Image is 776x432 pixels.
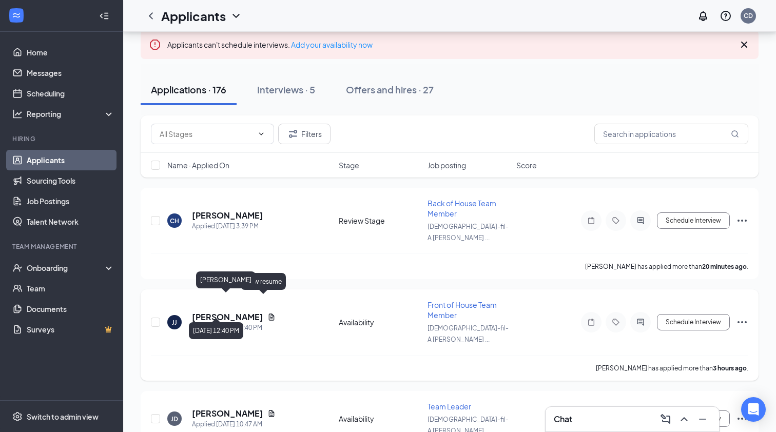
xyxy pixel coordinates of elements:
div: Applied [DATE] 10:47 AM [192,419,276,429]
div: JD [171,415,178,423]
h1: Applicants [161,7,226,25]
p: [PERSON_NAME] has applied more than . [596,364,748,372]
div: Applications · 176 [151,83,226,96]
div: Hiring [12,134,112,143]
button: Schedule Interview [657,212,730,229]
span: Back of House Team Member [428,199,496,218]
svg: Note [585,217,597,225]
svg: Cross [738,38,750,51]
input: Search in applications [594,124,748,144]
div: View resume [241,273,286,290]
svg: Tag [610,318,622,326]
button: ComposeMessage [657,411,674,427]
a: SurveysCrown [27,319,114,340]
button: Minimize [694,411,711,427]
svg: Ellipses [736,214,748,227]
span: Applicants can't schedule interviews. [167,40,373,49]
p: [PERSON_NAME] has applied more than . [585,262,748,271]
h5: [PERSON_NAME] [192,311,263,323]
svg: Minimize [696,413,709,425]
a: Documents [27,299,114,319]
svg: Notifications [697,10,709,22]
svg: Ellipses [736,316,748,328]
div: Availability [339,414,421,424]
span: [DEMOGRAPHIC_DATA]-fil-A [PERSON_NAME] ... [428,223,509,242]
div: Availability [339,317,421,327]
h5: [PERSON_NAME] [192,408,263,419]
svg: ActiveChat [634,217,647,225]
button: Filter Filters [278,124,331,144]
svg: UserCheck [12,263,23,273]
a: Home [27,42,114,63]
div: Switch to admin view [27,411,99,422]
svg: MagnifyingGlass [731,130,739,138]
svg: Ellipses [736,413,748,425]
svg: Tag [610,217,622,225]
a: Messages [27,63,114,83]
svg: Collapse [99,11,109,21]
b: 20 minutes ago [702,263,747,270]
button: ChevronUp [676,411,692,427]
svg: QuestionInfo [720,10,732,22]
h3: Chat [554,414,572,425]
div: [DATE] 12:40 PM [189,322,243,339]
div: CH [170,217,179,225]
svg: ActiveChat [634,318,647,326]
a: Job Postings [27,191,114,211]
div: Reporting [27,109,115,119]
h5: [PERSON_NAME] [192,210,263,221]
input: All Stages [160,128,253,140]
span: Name · Applied On [167,160,229,170]
div: CD [744,11,753,20]
svg: Document [267,313,276,321]
svg: ChevronLeft [145,10,157,22]
svg: Note [585,318,597,326]
div: Interviews · 5 [257,83,315,96]
span: Score [516,160,537,170]
span: [DEMOGRAPHIC_DATA]-fil-A [PERSON_NAME] ... [428,324,509,343]
div: Review Stage [339,215,421,226]
svg: ChevronUp [678,413,690,425]
a: Team [27,278,114,299]
div: [PERSON_NAME] [196,271,256,288]
svg: ChevronDown [257,130,265,138]
b: 3 hours ago [713,364,747,372]
svg: Filter [287,128,299,140]
svg: WorkstreamLogo [11,10,22,21]
a: Scheduling [27,83,114,104]
svg: Settings [12,411,23,422]
div: JJ [172,318,177,327]
svg: ComposeMessage [659,413,672,425]
div: Open Intercom Messenger [741,397,766,422]
div: Applied [DATE] 3:39 PM [192,221,263,231]
svg: Error [149,38,161,51]
div: Team Management [12,242,112,251]
a: Talent Network [27,211,114,232]
span: Front of House Team Member [428,300,497,320]
button: Schedule Interview [657,314,730,330]
a: Sourcing Tools [27,170,114,191]
svg: Document [267,409,276,418]
span: Stage [339,160,359,170]
a: Applicants [27,150,114,170]
div: Onboarding [27,263,106,273]
span: Team Leader [428,402,471,411]
svg: Analysis [12,109,23,119]
span: Job posting [428,160,466,170]
svg: ChevronDown [230,10,242,22]
a: Add your availability now [291,40,373,49]
div: Offers and hires · 27 [346,83,434,96]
